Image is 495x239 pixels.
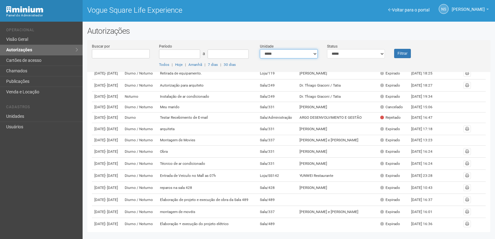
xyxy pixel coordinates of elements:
[394,49,411,58] button: Filtrar
[157,123,257,135] td: arquiteta
[157,92,257,102] td: Instalação de ar condicionado
[257,158,297,170] td: Sala/331
[122,158,157,170] td: Diurno / Noturno
[92,44,110,49] label: Buscar por
[380,83,400,88] div: Expirado
[92,102,122,113] td: [DATE]
[297,123,378,135] td: [PERSON_NAME]
[6,28,78,34] li: Operacional
[105,210,118,214] span: - [DATE]
[380,185,400,190] div: Expirado
[380,115,401,120] div: Rejeitado
[439,4,449,14] a: NS
[297,102,378,113] td: [PERSON_NAME]
[409,92,443,102] td: [DATE] 19:34
[105,105,118,109] span: - [DATE]
[409,206,443,218] td: [DATE] 16:01
[257,194,297,206] td: Sala/489
[257,170,297,182] td: Loja/SS142
[257,123,297,135] td: Sala/331
[224,62,236,67] a: 30 dias
[409,182,443,194] td: [DATE] 10:43
[409,113,443,123] td: [DATE] 16:47
[105,198,118,202] span: - [DATE]
[220,62,221,67] span: |
[409,218,443,230] td: [DATE] 16:36
[92,206,122,218] td: [DATE]
[157,67,257,79] td: Retirada de equipamento.
[409,194,443,206] td: [DATE] 16:37
[297,182,378,194] td: [PERSON_NAME]
[208,62,218,67] a: 7 dias
[380,126,400,132] div: Expirado
[409,123,443,135] td: [DATE] 17:18
[122,92,157,102] td: Noturno
[92,92,122,102] td: [DATE]
[452,8,489,13] a: [PERSON_NAME]
[257,113,297,123] td: Sala/Administração
[297,135,378,146] td: [PERSON_NAME] e [PERSON_NAME]
[105,222,118,226] span: - [DATE]
[105,115,118,120] span: - [DATE]
[257,218,297,230] td: Sala/489
[122,135,157,146] td: Diurno / Noturno
[380,94,400,99] div: Expirado
[409,67,443,79] td: [DATE] 18:25
[257,206,297,218] td: Sala/337
[92,182,122,194] td: [DATE]
[92,218,122,230] td: [DATE]
[157,194,257,206] td: Elaboração de projeto e execução de obra da Sala 489
[6,6,43,13] img: Minium
[380,138,400,143] div: Expirado
[188,62,202,67] a: Amanhã
[92,135,122,146] td: [DATE]
[409,146,443,158] td: [DATE] 16:24
[157,102,257,113] td: Meu marido
[122,146,157,158] td: Diurno / Noturno
[92,123,122,135] td: [DATE]
[172,62,173,67] span: |
[157,158,257,170] td: Técnico de ar condicionado
[157,206,257,218] td: montagem de movéis
[122,218,157,230] td: Diurno / Noturno
[257,182,297,194] td: Sala/428
[175,62,183,67] a: Hoje
[105,127,118,131] span: - [DATE]
[92,170,122,182] td: [DATE]
[297,146,378,158] td: [PERSON_NAME]
[257,79,297,92] td: Sala/249
[157,182,257,194] td: reparos na sala 428
[87,26,490,36] h2: Autorizações
[380,209,400,215] div: Expirado
[297,158,378,170] td: [PERSON_NAME]
[122,113,157,123] td: Diurno
[380,197,400,203] div: Expirado
[327,44,338,49] label: Status
[380,173,400,178] div: Expirado
[122,79,157,92] td: Diurno / Noturno
[297,113,378,123] td: ARGO DESENVOLVIMENTO E GESTÃO
[297,206,378,218] td: [PERSON_NAME] e [PERSON_NAME]
[122,182,157,194] td: Diurno / Noturno
[157,218,257,230] td: Elaboração + execução do projeto elétrico
[87,6,284,14] h1: Vogue Square Life Experience
[297,79,378,92] td: Dr. Thiago Giaconi / Tatia
[297,170,378,182] td: YUNWEI Restaurante
[157,146,257,158] td: Obra
[92,194,122,206] td: [DATE]
[105,149,118,154] span: - [DATE]
[380,221,400,227] div: Expirado
[105,186,118,190] span: - [DATE]
[409,79,443,92] td: [DATE] 18:27
[105,138,118,142] span: - [DATE]
[122,206,157,218] td: Diurno / Noturno
[159,62,169,67] a: Todos
[6,13,78,18] div: Painel do Administrador
[105,161,118,166] span: - [DATE]
[257,67,297,79] td: Loja/119
[297,92,378,102] td: Dr. Thiago Giaconi / Tatia
[122,194,157,206] td: Diurno / Noturno
[409,158,443,170] td: [DATE] 16:24
[157,135,257,146] td: Montagem de Movies
[185,62,186,67] span: |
